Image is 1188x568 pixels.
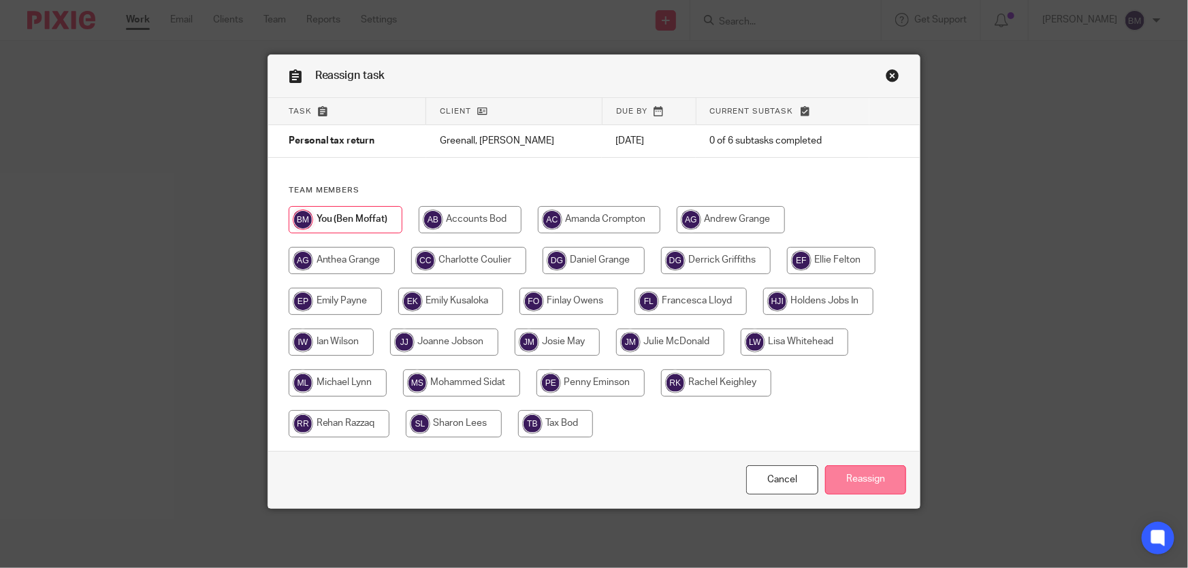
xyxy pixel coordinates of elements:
[289,185,900,196] h4: Team members
[440,134,588,148] p: Greenall, [PERSON_NAME]
[696,125,869,158] td: 0 of 6 subtasks completed
[440,107,471,115] span: Client
[289,137,375,146] span: Personal tax return
[616,107,647,115] span: Due by
[746,465,818,495] a: Close this dialog window
[710,107,794,115] span: Current subtask
[825,465,906,495] input: Reassign
[615,134,682,148] p: [DATE]
[289,107,312,115] span: Task
[315,70,385,81] span: Reassign task
[886,69,899,87] a: Close this dialog window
